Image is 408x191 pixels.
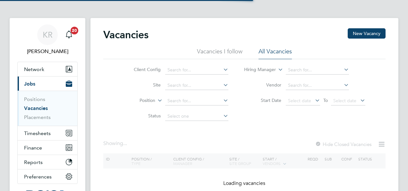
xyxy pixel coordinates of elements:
span: KR [43,31,53,39]
a: Vacancies [24,105,48,111]
span: Select date [288,98,311,104]
a: KR[PERSON_NAME] [17,24,78,55]
input: Search for... [286,66,349,75]
span: ... [123,140,127,147]
input: Search for... [165,66,228,75]
input: Search for... [286,81,349,90]
li: All Vacancies [259,48,292,59]
a: Positions [24,96,45,102]
label: Hide Closed Vacancies [315,141,371,147]
a: 20 [63,24,75,45]
span: 20 [71,27,78,34]
label: Position [118,97,155,104]
button: Timesheets [18,126,77,140]
button: Reports [18,155,77,169]
input: Search for... [165,96,228,105]
div: Jobs [18,91,77,126]
span: Finance [24,145,42,151]
label: Start Date [244,97,281,103]
button: Jobs [18,77,77,91]
span: To [321,96,330,105]
button: New Vacancy [348,28,386,39]
label: Site [124,82,161,88]
input: Select one [165,112,228,121]
span: Network [24,66,44,72]
button: Finance [18,141,77,155]
span: Jobs [24,81,35,87]
h2: Vacancies [103,28,149,41]
label: Client Config [124,67,161,72]
div: Showing [103,140,128,147]
label: Status [124,113,161,119]
button: Preferences [18,169,77,184]
button: Network [18,62,77,76]
span: Preferences [24,174,52,180]
li: Vacancies I follow [197,48,242,59]
label: Vendor [244,82,281,88]
input: Search for... [165,81,228,90]
span: Timesheets [24,130,51,136]
span: Kirsty Roberts [17,48,78,55]
a: Placements [24,114,51,120]
label: Hiring Manager [239,67,276,73]
span: Reports [24,159,43,165]
span: Select date [333,98,356,104]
